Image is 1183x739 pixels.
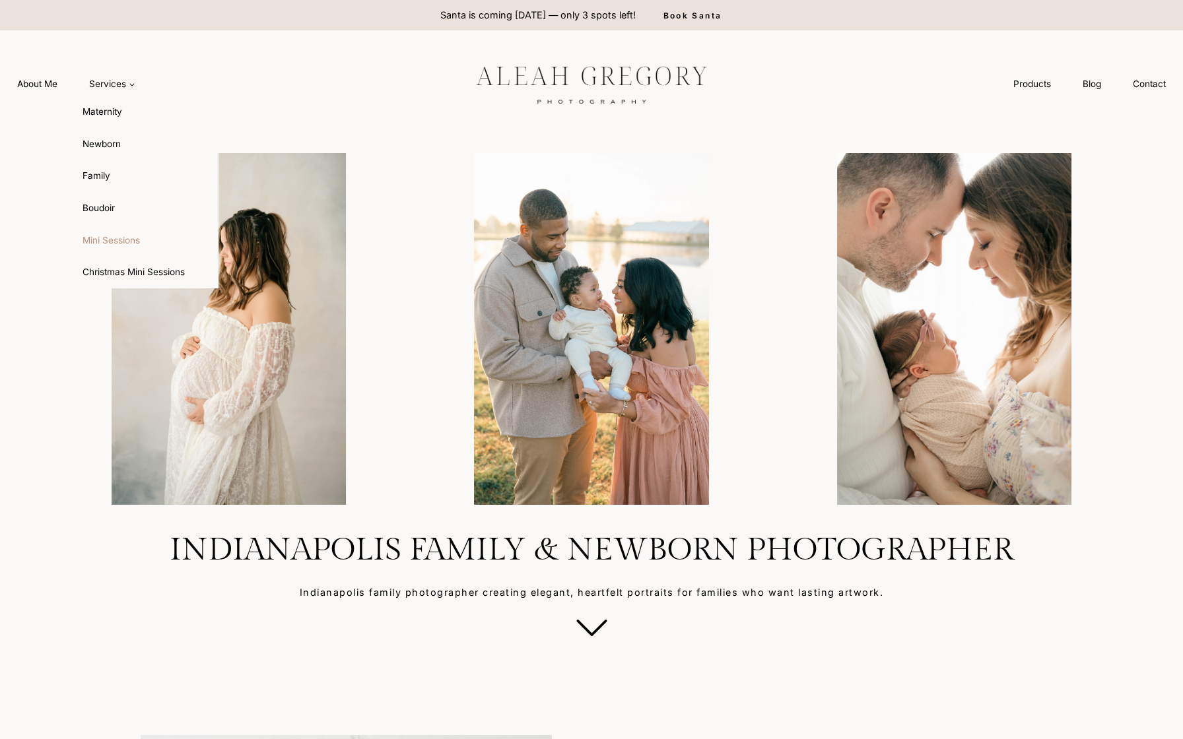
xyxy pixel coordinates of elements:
p: Indianapolis family photographer creating elegant, heartfelt portraits for families who want last... [32,585,1151,600]
a: Maternity [73,96,219,128]
li: 1 of 4 [415,153,767,505]
a: Contact [1117,72,1182,96]
a: Boudoir [73,192,219,224]
a: Family [73,160,219,192]
img: Parents holding their baby lovingly by Indianapolis newborn photographer [778,153,1130,505]
div: Photo Gallery Carousel [53,153,1130,505]
a: Christmas Mini Sessions [73,257,219,288]
p: Santa is coming [DATE] — only 3 spots left! [440,8,636,22]
a: Blog [1067,72,1117,96]
a: Products [997,72,1067,96]
a: Newborn [73,128,219,160]
img: aleah gregory logo [443,56,740,112]
li: 2 of 4 [778,153,1130,505]
button: Child menu of Services [73,72,151,96]
h1: Indianapolis Family & Newborn Photographer [32,531,1151,569]
img: Studio image of a mom in a flowy dress standing by fine art backdrop, gently resting hands on her... [53,153,405,505]
a: Mini Sessions [73,224,219,256]
li: 4 of 4 [53,153,405,505]
nav: Secondary [997,72,1182,96]
nav: Primary [1,72,151,96]
img: Family enjoying a sunny day by the lake. [415,153,767,505]
a: About Me [1,72,73,96]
